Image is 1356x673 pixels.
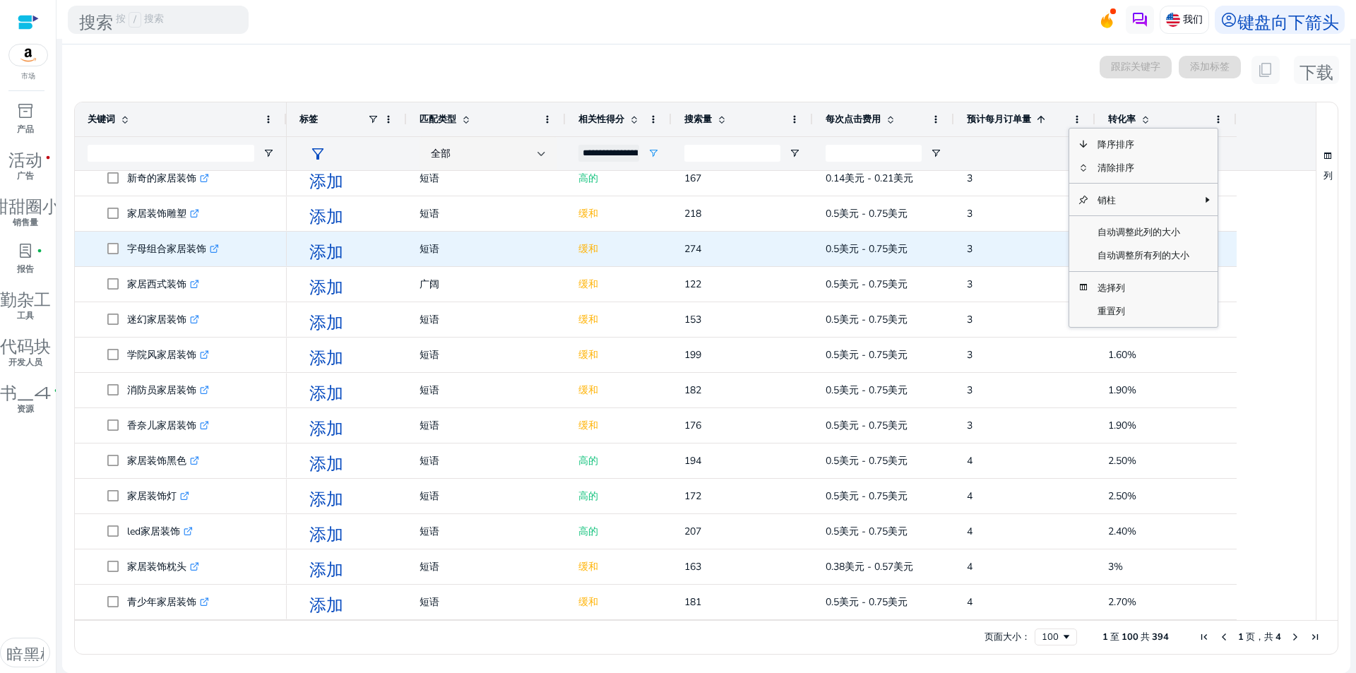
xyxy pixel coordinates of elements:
font: 0.5美元 - 0.75美元 [826,348,908,362]
font: 0.38美元 - 0.57美元 [826,560,913,573]
font: 添加 [309,310,343,330]
font: 2.50% [1108,489,1136,503]
font: 产品 [17,124,34,135]
font: 添加 [309,416,343,436]
div: 页面大小 [1035,629,1077,645]
font: fiber_manual_record [45,154,51,161]
font: led家居装饰 [127,525,180,538]
font: 短语 [420,348,439,362]
font: 短语 [420,560,439,573]
font: fiber_manual_record [54,387,59,394]
input: 关键字过滤输入 [88,145,254,162]
font: 0.5美元 - 0.75美元 [826,454,908,467]
font: 0.5美元 - 0.75美元 [826,242,908,256]
font: 匹配类型 [420,113,456,126]
font: 转化率 [1108,113,1136,126]
font: 关键词 [88,113,115,126]
font: 4 [967,454,973,467]
div: 100 [1042,631,1061,643]
input: 搜索量过滤器输入 [684,145,780,162]
font: 预计每月订单量 [967,113,1031,126]
font: 短语 [420,454,439,467]
font: 1 [1238,631,1244,643]
font: 添加 [309,451,343,471]
font: 共 [1141,631,1150,643]
font: 键盘向下箭头 [1237,10,1339,30]
font: 1.90% [1108,383,1136,397]
font: 家居装饰灯 [127,489,177,503]
font: 短语 [420,383,439,397]
font: 报告 [17,263,34,275]
font: 176 [684,419,701,432]
font: 添加 [309,169,343,189]
font: 0.5美元 - 0.75美元 [826,489,908,503]
font: 添加 [309,557,343,577]
font: 0.5美元 - 0.75美元 [826,419,908,432]
font: 167 [684,172,701,185]
font: 0.5美元 - 0.75美元 [826,313,908,326]
font: 家居装饰枕头 [127,560,186,573]
font: 4 [967,489,973,503]
font: 194 [684,454,701,467]
font: 218 [684,207,701,220]
font: 添加 [309,275,343,294]
font: 高的 [578,172,598,185]
button: 打开过滤器菜单 [930,148,941,159]
font: 短语 [420,489,439,503]
font: 短语 [420,595,439,609]
font: 青少年家居装饰 [127,595,196,609]
font: 3 [967,242,973,256]
div: 下一页 [1290,631,1301,643]
font: 添加 [309,239,343,259]
font: 新奇的家居装饰 [127,172,196,185]
font: 2.40% [1108,525,1136,538]
font: 按 [116,12,126,25]
font: 1.90% [1108,419,1136,432]
font: 短语 [420,207,439,220]
font: 添加 [309,204,343,224]
font: 搜索量 [684,113,712,126]
font: 高的 [578,454,598,467]
font: 页 [1246,631,1255,643]
font: 广告 [17,170,34,181]
font: 添加 [309,592,343,612]
font: 家居西式装饰 [127,278,186,291]
font: 0.5美元 - 0.75美元 [826,595,908,609]
font: 0.5美元 - 0.75美元 [826,383,908,397]
font: 0.14美元 - 0.21美元 [826,172,913,185]
button: 打开过滤器菜单 [648,148,659,159]
font: account_circle [1220,10,1237,30]
div: 首页 [1199,631,1210,643]
img: amazon.svg [9,44,47,66]
font: 短语 [420,313,439,326]
font: 4 [967,560,973,573]
font: 家居装饰雕塑 [127,207,186,220]
font: 缓和 [578,560,598,573]
font: 搜索 [79,10,113,30]
font: 122 [684,278,701,291]
font: 自动调整所有列的大小 [1098,250,1189,261]
font: 学院风家居装饰 [127,348,196,362]
font: 选择列 [1098,282,1125,293]
font: 至 [1110,631,1119,643]
img: us.svg [1166,13,1180,27]
font: 4 [1275,631,1281,643]
font: 0.5美元 - 0.75美元 [826,207,908,220]
font: 搜索 [144,12,164,25]
font: 3% [1108,560,1123,573]
font: 清除排序 [1098,162,1134,172]
font: 1 [1102,631,1108,643]
font: 市场 [21,71,35,81]
font: 3 [967,383,973,397]
font: 字母组合家居装饰 [127,242,206,256]
font: fiber_manual_record [37,247,42,254]
font: 0.5美元 - 0.75美元 [826,525,908,538]
font: 207 [684,525,701,538]
font: 394 [1152,631,1169,643]
font: 3 [967,207,973,220]
font: 销售量 [13,217,38,228]
font: 短语 [420,525,439,538]
font: 我们 [1183,13,1203,26]
font: 3 [967,313,973,326]
font: 添加 [309,345,343,365]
